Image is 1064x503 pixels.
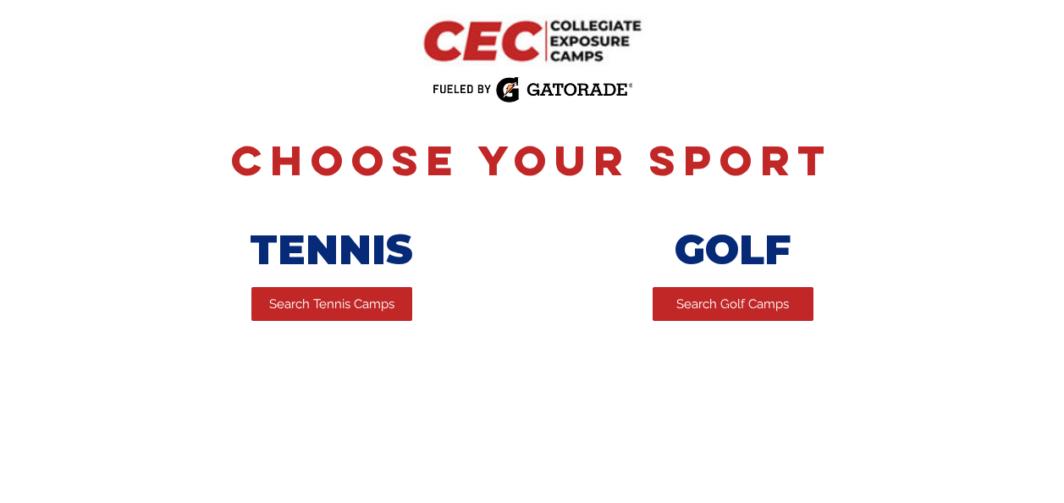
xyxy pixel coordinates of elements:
span: Search Tennis Camps [269,296,394,313]
span: GOLF [675,225,791,274]
img: CEC Logo Primary.png [402,7,662,75]
img: Fueled by Gatorade.png [432,76,632,103]
span: Search Golf Camps [676,296,789,313]
span: TENNIS [250,225,413,274]
a: Search Golf Camps [653,287,813,321]
span: Choose Your Sport [231,134,833,186]
a: Search Tennis Camps [251,287,412,321]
